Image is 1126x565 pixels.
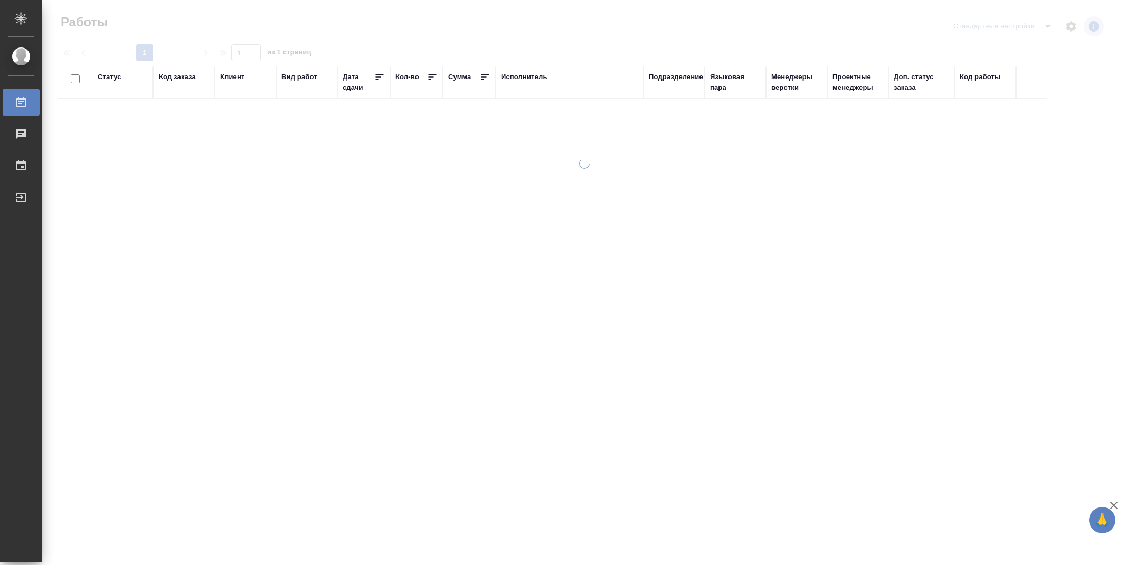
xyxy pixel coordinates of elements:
div: Клиент [220,72,244,82]
span: 🙏 [1093,509,1111,531]
div: Подразделение [649,72,703,82]
div: Дата сдачи [343,72,374,93]
div: Статус [98,72,121,82]
div: Доп. статус заказа [894,72,949,93]
button: 🙏 [1089,507,1115,533]
div: Менеджеры верстки [771,72,822,93]
div: Проектные менеджеры [832,72,883,93]
div: Языковая пара [710,72,761,93]
div: Кол-во [395,72,419,82]
div: Сумма [448,72,471,82]
div: Исполнитель [501,72,547,82]
div: Код заказа [159,72,196,82]
div: Вид работ [281,72,317,82]
div: Код работы [960,72,1000,82]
